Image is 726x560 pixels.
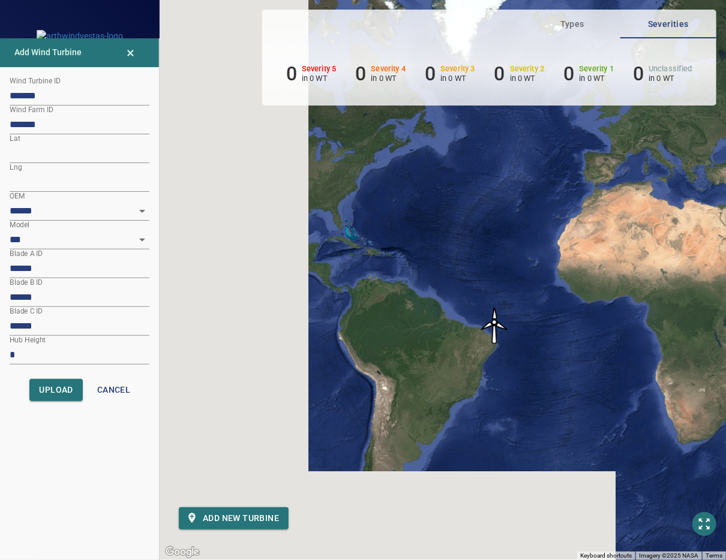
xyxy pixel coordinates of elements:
[580,552,632,560] button: Keyboard shortcuts
[580,65,614,73] h6: Severity 1
[649,74,692,83] p: in 0 WT
[355,62,366,85] h6: 0
[425,62,436,85] h6: 0
[639,552,698,559] span: Imagery ©2025 NASA
[302,74,337,83] p: in 0 WT
[580,74,614,83] p: in 0 WT
[163,544,202,560] a: Open this area in Google Maps (opens a new window)
[371,74,406,83] p: in 0 WT
[37,30,123,42] img: arthwindvestas-logo
[179,507,289,529] button: Add new turbine
[476,308,512,344] img: windFarmIconHighlighted.svg
[649,65,692,73] h6: Unclassified
[286,62,297,85] h6: 0
[706,552,722,559] a: Terms (opens in new tab)
[532,17,613,32] span: Types
[440,65,475,73] h6: Severity 3
[633,62,644,85] h6: 0
[163,544,202,560] img: Google
[628,17,709,32] span: Severities
[355,62,406,85] li: Severity 4
[563,62,574,85] h6: 0
[371,65,406,73] h6: Severity 4
[494,62,505,85] h6: 0
[494,62,545,85] li: Severity 2
[510,74,545,83] p: in 0 WT
[302,65,337,73] h6: Severity 5
[510,65,545,73] h6: Severity 2
[188,511,279,526] span: Add new turbine
[440,74,475,83] p: in 0 WT
[425,62,475,85] li: Severity 3
[563,62,614,85] li: Severity 1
